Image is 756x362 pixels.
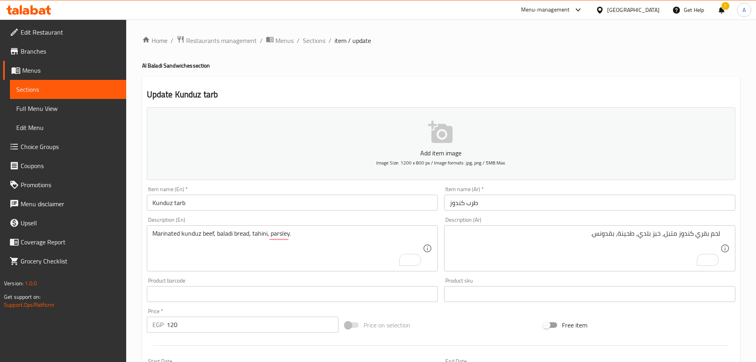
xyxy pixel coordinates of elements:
div: [GEOGRAPHIC_DATA] [607,6,660,14]
a: Grocery Checklist [3,252,126,271]
span: Upsell [21,218,120,228]
a: Menus [3,61,126,80]
li: / [171,36,173,45]
span: Sections [16,85,120,94]
a: Upsell [3,213,126,232]
span: item / update [335,36,371,45]
li: / [329,36,331,45]
span: Full Menu View [16,104,120,113]
a: Support.OpsPlatform [4,300,54,310]
a: Choice Groups [3,137,126,156]
textarea: To enrich screen reader interactions, please activate Accessibility in Grammarly extension settings [152,230,423,267]
a: Edit Restaurant [3,23,126,42]
span: Branches [21,46,120,56]
span: Version: [4,278,23,288]
span: Edit Restaurant [21,27,120,37]
a: Home [142,36,167,45]
a: Branches [3,42,126,61]
span: Coverage Report [21,237,120,247]
h2: Update Kunduz tarb [147,89,735,101]
p: EGP [152,320,164,329]
a: Coverage Report [3,232,126,252]
input: Please enter product barcode [147,286,438,302]
a: Promotions [3,175,126,194]
span: Edit Menu [16,123,120,132]
li: / [297,36,300,45]
a: Restaurants management [177,35,257,46]
input: Enter name En [147,195,438,211]
span: Price on selection [364,320,410,330]
span: Grocery Checklist [21,256,120,266]
a: Menus [266,35,294,46]
li: / [260,36,263,45]
div: Menu-management [521,5,570,15]
textarea: To enrich screen reader interactions, please activate Accessibility in Grammarly extension settings [450,230,720,267]
span: Menus [275,36,294,45]
input: Please enter price [167,317,339,333]
button: Add item imageImage Size: 1200 x 800 px / Image formats: jpg, png / 5MB Max. [147,107,735,180]
span: A [743,6,746,14]
span: Get support on: [4,292,40,302]
a: Coupons [3,156,126,175]
h4: Al Baladi Sandwiches section [142,62,740,70]
span: 1.0.0 [25,278,37,288]
input: Enter name Ar [444,195,735,211]
span: Choice Groups [21,142,120,151]
a: Full Menu View [10,99,126,118]
a: Edit Menu [10,118,126,137]
span: Coupons [21,161,120,170]
span: Promotions [21,180,120,190]
nav: breadcrumb [142,35,740,46]
span: Restaurants management [186,36,257,45]
a: Menu disclaimer [3,194,126,213]
a: Sections [303,36,325,45]
span: Image Size: 1200 x 800 px / Image formats: jpg, png / 5MB Max. [376,158,506,167]
span: Free item [562,320,587,330]
a: Sections [10,80,126,99]
span: Menu disclaimer [21,199,120,209]
p: Add item image [159,148,723,158]
input: Please enter product sku [444,286,735,302]
span: Menus [22,66,120,75]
